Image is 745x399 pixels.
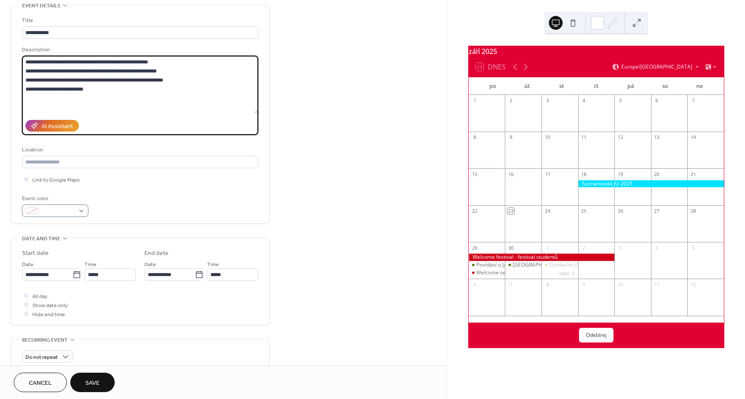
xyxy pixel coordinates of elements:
div: Dýmkařův koutek [542,261,578,269]
button: další: 2 [556,269,578,276]
div: po [476,78,510,95]
div: 17 [544,171,551,177]
div: 8 [544,281,551,288]
div: Dýmkařův [PERSON_NAME] [549,261,616,269]
div: Welcome festival - festival studentů [469,254,614,261]
span: Save [85,379,100,388]
div: 27 [654,208,660,214]
span: Date and time [22,234,60,243]
div: 20 [654,171,660,177]
div: Nový Zéland - cestovatelská přednáška [505,261,542,269]
div: 2 [507,97,514,104]
span: Cancel [29,379,52,388]
button: Odebírej [579,328,614,342]
div: 6 [654,97,660,104]
div: 22 [471,208,478,214]
div: 29 [471,245,478,251]
div: Start date [22,249,49,258]
span: Show date only [32,301,68,310]
div: Event color [22,194,87,203]
div: 9 [581,281,587,288]
div: Description [22,45,257,54]
div: [GEOGRAPHIC_DATA] - cestovatelská přednáška [513,261,629,269]
div: 13 [654,134,660,141]
div: 23 [507,208,514,214]
span: Date [144,260,156,269]
div: 1 [471,97,478,104]
div: Povídání o Japonsku [469,261,505,269]
div: st [545,78,579,95]
div: 30 [507,245,514,251]
div: 6 [471,281,478,288]
span: Event details [22,1,60,10]
div: 5 [690,245,696,251]
span: Time [85,260,97,269]
div: Location [22,145,257,154]
span: Link to Google Maps [32,176,80,185]
span: Recurring event [22,336,68,345]
div: AI Assistant [41,122,73,131]
span: Do not repeat [25,352,58,362]
div: čt [579,78,614,95]
div: 4 [654,245,660,251]
div: 10 [544,134,551,141]
div: 7 [507,281,514,288]
div: Povídání o Japonsku [476,261,524,269]
span: Europe/[GEOGRAPHIC_DATA] [621,64,692,69]
div: 15 [471,171,478,177]
div: 24 [544,208,551,214]
span: Hide end time [32,310,65,319]
span: Time [207,260,219,269]
div: 12 [617,134,623,141]
div: so [648,78,682,95]
div: Seznamovák JU 2025 [578,180,724,188]
div: 7 [690,97,696,104]
div: út [510,78,545,95]
div: Title [22,16,257,25]
div: 11 [581,134,587,141]
div: 16 [507,171,514,177]
div: 21 [690,171,696,177]
div: 18 [581,171,587,177]
div: 4 [581,97,587,104]
span: All day [32,292,47,301]
div: Welcome semester party - Největší opening semestru [476,269,605,276]
div: 14 [690,134,696,141]
div: 12 [690,281,696,288]
div: 11 [654,281,660,288]
div: End date [144,249,169,258]
button: Cancel [14,373,67,392]
div: 3 [617,245,623,251]
button: Save [70,373,115,392]
span: Date [22,260,34,269]
div: 9 [507,134,514,141]
div: 5 [617,97,623,104]
div: 3 [544,97,551,104]
div: 1 [544,245,551,251]
div: ne [682,78,717,95]
div: 28 [690,208,696,214]
div: pá [614,78,648,95]
div: 10 [617,281,623,288]
div: 26 [617,208,623,214]
div: Welcome semester party - Největší opening semestru [469,269,505,276]
button: AI Assistant [25,120,79,132]
div: září 2025 [469,46,724,57]
div: 8 [471,134,478,141]
div: 25 [581,208,587,214]
div: 2 [581,245,587,251]
div: 19 [617,171,623,177]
